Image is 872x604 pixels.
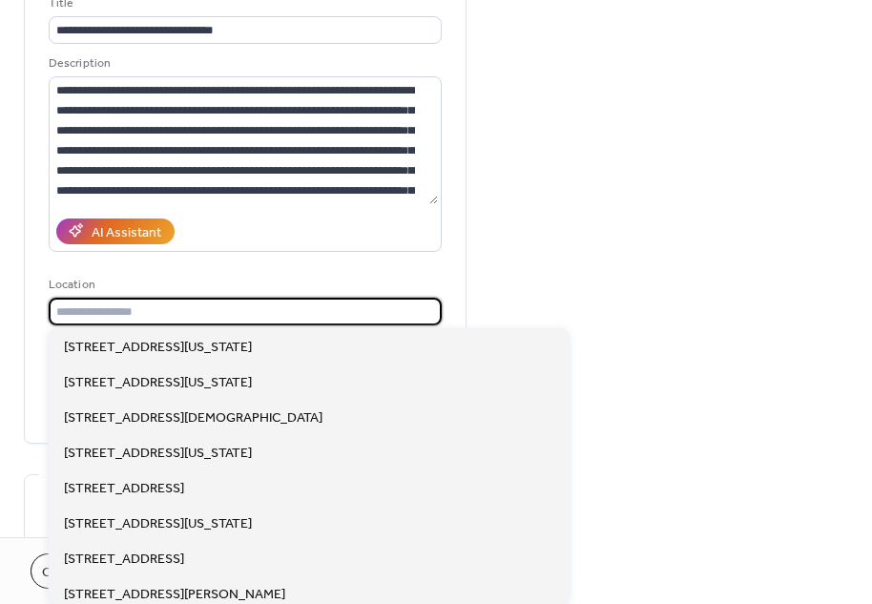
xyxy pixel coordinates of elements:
span: [STREET_ADDRESS][US_STATE] [64,372,252,392]
div: AI Assistant [92,222,161,242]
button: Cancel [31,553,104,589]
span: [STREET_ADDRESS] [64,549,184,569]
span: [STREET_ADDRESS] [64,478,184,498]
span: [STREET_ADDRESS][US_STATE] [64,337,252,357]
span: Cancel [42,563,93,583]
span: [STREET_ADDRESS][US_STATE] [64,513,252,533]
span: [STREET_ADDRESS][PERSON_NAME] [64,584,285,604]
div: Description [49,53,438,73]
span: [STREET_ADDRESS][US_STATE] [64,443,252,463]
span: [STREET_ADDRESS][DEMOGRAPHIC_DATA] [64,407,322,427]
div: Location [49,275,438,295]
button: AI Assistant [56,219,175,244]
